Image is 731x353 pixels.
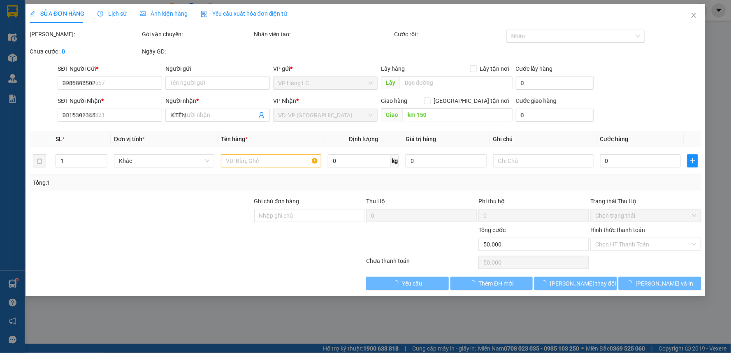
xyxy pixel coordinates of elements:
[165,64,270,73] div: Người gửi
[493,154,594,167] input: Ghi Chú
[541,280,550,286] span: loading
[478,197,589,209] div: Phí thu hộ
[30,10,84,17] span: SỬA ĐƠN HÀNG
[366,198,385,204] span: Thu Hộ
[165,96,270,105] div: Người nhận
[30,47,140,56] div: Chưa cước :
[516,65,553,72] label: Cước lấy hàng
[516,98,557,104] label: Cước giao hàng
[688,158,697,164] span: plus
[687,154,698,167] button: plus
[114,136,145,142] span: Đơn vị tính
[274,98,297,104] span: VP Nhận
[591,227,645,233] label: Hình thức thanh toán
[596,209,696,222] span: Chọn trạng thái
[470,280,479,286] span: loading
[278,77,373,89] span: VP Hàng LC
[30,30,140,39] div: [PERSON_NAME]:
[402,279,422,288] span: Yêu cầu
[259,112,265,118] span: user-add
[58,96,162,105] div: SĐT Người Nhận
[406,136,436,142] span: Giá trị hàng
[201,11,207,17] img: icon
[516,109,594,122] input: Cước giao hàng
[97,10,127,17] span: Lịch sử
[395,30,505,39] div: Cước rồi :
[479,279,514,288] span: Thêm ĐH mới
[600,136,629,142] span: Cước hàng
[691,12,697,19] span: close
[591,197,701,206] div: Trạng thái Thu Hộ
[119,155,209,167] span: Khác
[56,136,62,142] span: SL
[490,131,597,147] th: Ghi chú
[140,11,146,16] span: picture
[221,154,321,167] input: VD: Bàn, Ghế
[365,256,478,271] div: Chưa thanh toán
[393,280,402,286] span: loading
[140,10,188,17] span: Ảnh kiện hàng
[254,209,365,222] input: Ghi chú đơn hàng
[381,65,405,72] span: Lấy hàng
[400,76,513,89] input: Dọc đường
[97,11,103,16] span: clock-circle
[381,98,408,104] span: Giao hàng
[274,64,378,73] div: VP gửi
[58,64,162,73] div: SĐT Người Gửi
[478,227,506,233] span: Tổng cước
[142,47,253,56] div: Ngày GD:
[381,76,400,89] span: Lấy
[477,64,513,73] span: Lấy tận nơi
[221,136,248,142] span: Tên hàng
[33,178,282,187] div: Tổng: 1
[62,48,65,55] b: 0
[636,279,694,288] span: [PERSON_NAME] và In
[450,277,533,290] button: Thêm ĐH mới
[682,4,705,27] button: Close
[254,198,299,204] label: Ghi chú đơn hàng
[627,280,636,286] span: loading
[367,277,449,290] button: Yêu cầu
[619,277,701,290] button: [PERSON_NAME] và In
[381,108,403,121] span: Giao
[403,108,513,121] input: Dọc đường
[349,136,378,142] span: Định lượng
[431,96,513,105] span: [GEOGRAPHIC_DATA] tận nơi
[254,30,393,39] div: Nhân viên tạo:
[550,279,616,288] span: [PERSON_NAME] thay đổi
[30,11,35,16] span: edit
[535,277,617,290] button: [PERSON_NAME] thay đổi
[391,154,399,167] span: kg
[33,154,46,167] button: delete
[201,10,288,17] span: Yêu cầu xuất hóa đơn điện tử
[142,30,253,39] div: Gói vận chuyển:
[516,77,594,90] input: Cước lấy hàng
